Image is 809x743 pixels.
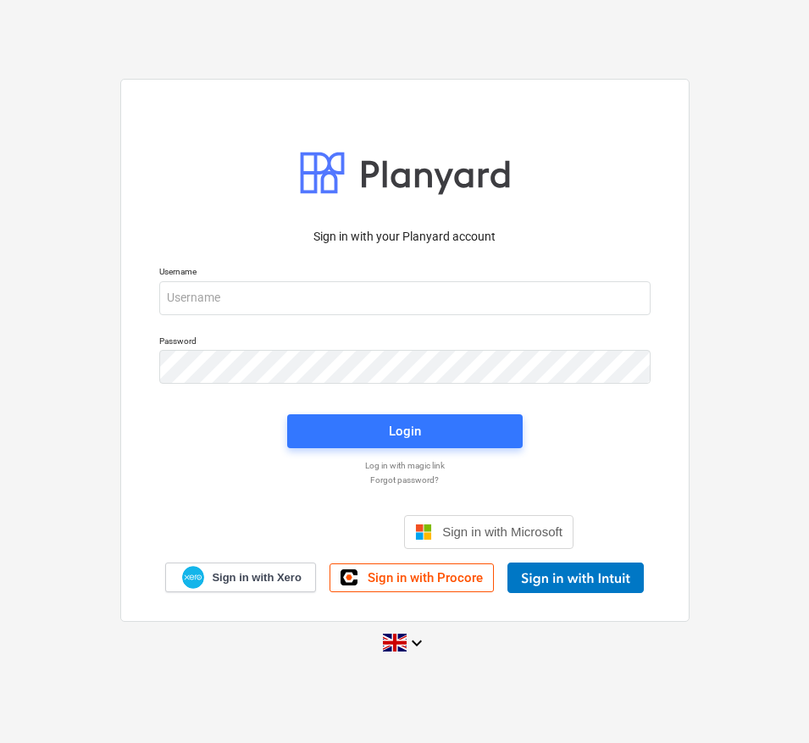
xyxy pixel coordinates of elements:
img: Xero logo [182,566,204,589]
a: Forgot password? [151,474,659,485]
span: Sign in with Xero [212,570,301,585]
a: Sign in with Procore [330,563,494,592]
iframe: Sign in with Google Button [227,513,399,551]
div: Login [389,420,421,442]
span: Sign in with Procore [368,570,483,585]
span: Sign in with Microsoft [442,524,562,539]
input: Username [159,281,651,315]
img: Microsoft logo [415,524,432,541]
iframe: Chat Widget [724,662,809,743]
p: Username [159,266,651,280]
p: Password [159,335,651,350]
a: Sign in with Xero [165,563,316,592]
a: Log in with magic link [151,460,659,471]
p: Sign in with your Planyard account [159,228,651,246]
i: keyboard_arrow_down [407,633,427,653]
button: Login [287,414,523,448]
